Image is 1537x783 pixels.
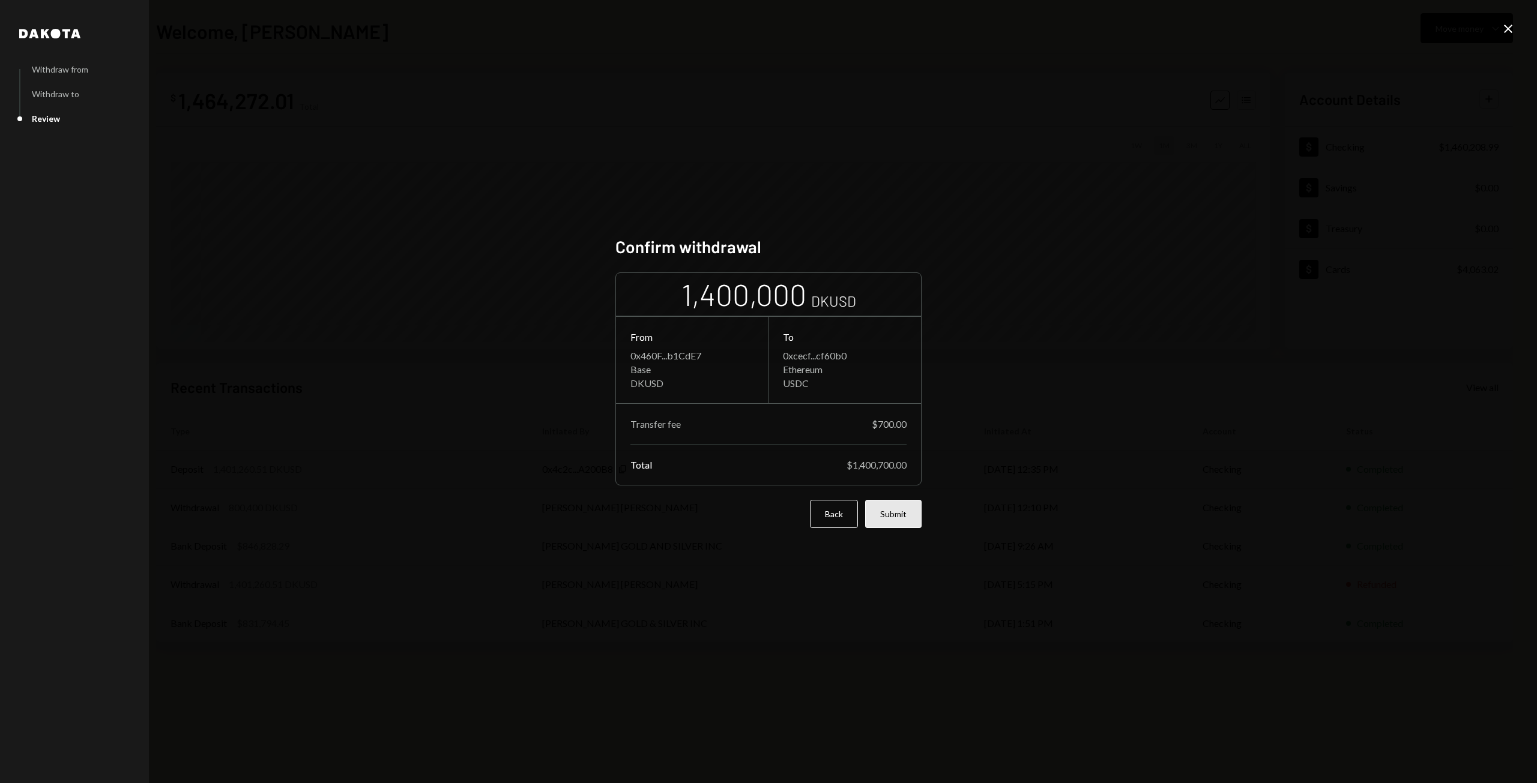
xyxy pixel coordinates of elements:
[630,331,753,343] div: From
[32,64,88,74] div: Withdraw from
[810,500,858,528] button: Back
[811,291,856,311] div: DKUSD
[630,377,753,389] div: DKUSD
[865,500,922,528] button: Submit
[32,89,79,99] div: Withdraw to
[32,113,60,124] div: Review
[783,331,907,343] div: To
[783,350,907,361] div: 0xcecf...cf60b0
[783,364,907,375] div: Ethereum
[630,350,753,361] div: 0x460F...b1CdE7
[681,275,806,313] div: 1,400,000
[847,459,907,470] div: $1,400,700.00
[783,377,907,389] div: USDC
[630,459,652,470] div: Total
[872,418,907,430] div: $700.00
[630,418,681,430] div: Transfer fee
[615,235,922,259] h2: Confirm withdrawal
[630,364,753,375] div: Base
